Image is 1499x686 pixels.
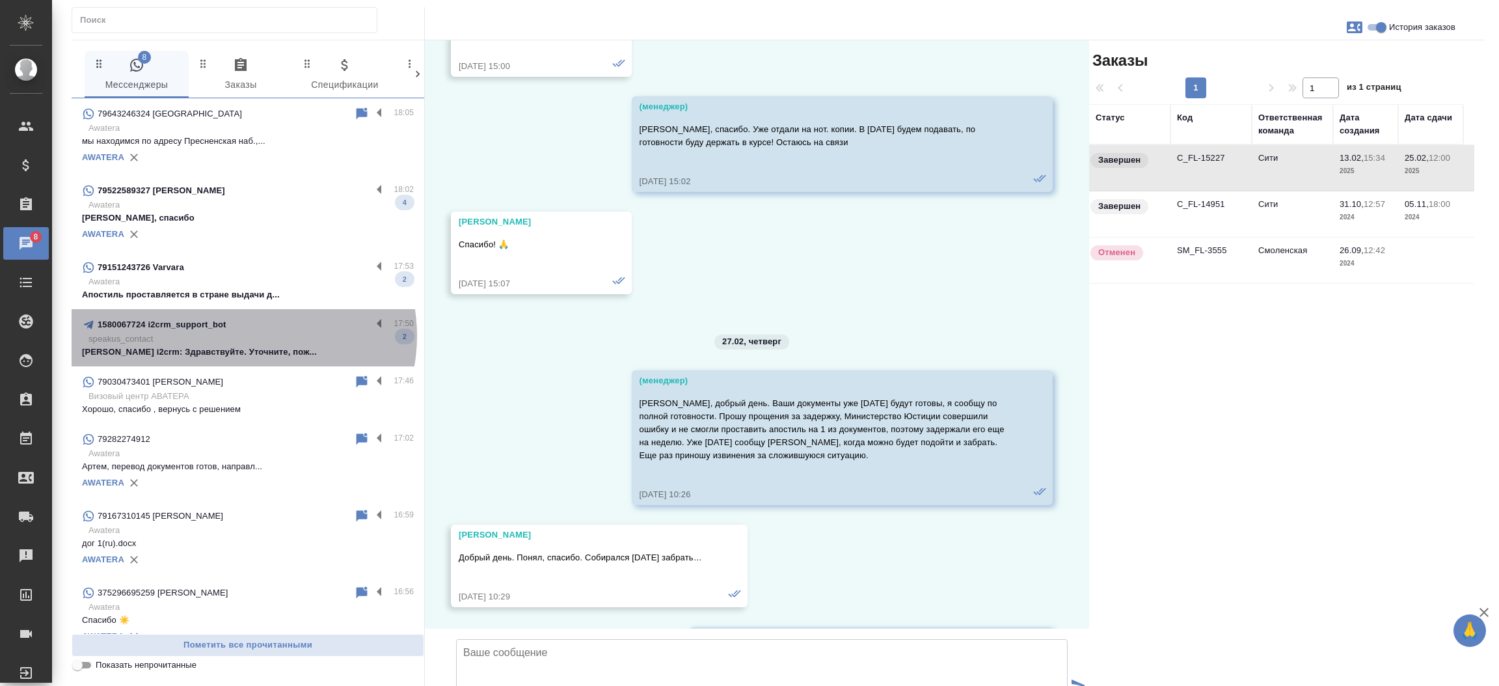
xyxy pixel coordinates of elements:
p: Хорошо, спасибо , вернусь с решением [82,403,414,416]
p: 27.02, четверг [722,335,781,348]
div: 79151243726 Varvara17:53AwateraАпостиль проставляется в стране выдачи д...2 [72,252,424,309]
span: Мессенджеры [92,57,181,93]
p: 12:57 [1364,199,1385,209]
div: 375296695259 [PERSON_NAME]16:56AwateraСпасибо ☀️AWATERA [72,577,424,654]
p: Awatera [88,199,414,212]
p: 13.02, [1340,153,1364,163]
p: 79282274912 [98,433,150,446]
p: 05.11, [1405,199,1429,209]
p: 16:56 [394,585,414,598]
div: Выставляет КМ при направлении счета или после выполнения всех работ/сдачи заказа клиенту. Окончат... [1089,198,1164,215]
p: 18:05 [394,106,414,119]
button: Удалить привязку [124,225,144,244]
p: 15:34 [1364,153,1385,163]
p: Завершен [1098,154,1141,167]
div: Ответственная команда [1258,111,1327,137]
a: 8 [3,227,49,260]
a: AWATERA [82,631,124,641]
a: AWATERA [82,555,124,564]
p: 375296695259 [PERSON_NAME] [98,586,228,599]
p: 1580067724 i2crm_support_bot [98,318,226,331]
p: Awatera [88,524,414,537]
p: 2024 [1405,211,1457,224]
p: Апостиль проставляется в стране выдачи д... [82,288,414,301]
p: [PERSON_NAME] i2crm: Здравствуйте. Уточните, пож... [82,346,414,359]
div: Пометить непрочитанным [354,106,370,122]
a: AWATERA [82,229,124,239]
div: Пометить непрочитанным [354,374,370,390]
div: 79167310145 [PERSON_NAME]16:59Awateraдог 1(ru).docxAWATERA [72,501,424,577]
div: Пометить непрочитанным [354,508,370,524]
p: Артем, перевод документов готов, направл... [82,460,414,473]
p: 2025 [1340,165,1392,178]
span: 4 [395,196,414,209]
td: Сити [1252,145,1333,191]
p: Awatera [88,122,414,135]
p: Визовый центр АВАТЕРА [88,390,414,403]
button: Удалить привязку [124,627,144,646]
p: 12:00 [1429,153,1450,163]
div: [DATE] 15:00 [459,60,586,73]
div: 1580067724 i2crm_support_bot17:50speakus_contact[PERSON_NAME] i2crm: Здравствуйте. Уточните, пож...2 [72,309,424,366]
p: 17:53 [394,260,414,273]
div: Статус [1096,111,1125,124]
p: Завершен [1098,200,1141,213]
div: Дата создания [1340,111,1392,137]
p: 79643246324 [GEOGRAPHIC_DATA] [98,107,242,120]
div: 79522589327 [PERSON_NAME]18:02Awatera[PERSON_NAME], спасибо4AWATERA [72,175,424,252]
p: 12:42 [1364,245,1385,255]
div: (менеджер) [640,100,1008,113]
div: [DATE] 15:02 [640,175,1008,188]
span: Спецификации [301,57,389,93]
span: 8 [25,230,46,243]
p: 79151243726 Varvara [98,261,184,274]
button: Удалить привязку [124,473,144,493]
p: 79167310145 [PERSON_NAME] [98,510,223,523]
p: Добрый день. Понял, спасибо. Собирался [DATE] забрать… [459,551,702,564]
div: [DATE] 15:07 [459,277,586,290]
p: 2025 [1405,165,1457,178]
div: Пометить непрочитанным [354,585,370,601]
p: Отменен [1098,246,1135,259]
div: 79643246324 [GEOGRAPHIC_DATA]18:05Awateraмы находимся по адресу Пресненская наб.,...AWATERA [72,98,424,175]
div: [DATE] 10:29 [459,590,702,603]
span: История заказов [1389,21,1455,34]
p: 17:50 [394,317,414,330]
div: Пометить непрочитанным [354,432,370,447]
a: AWATERA [82,478,124,487]
svg: Зажми и перетащи, чтобы поменять порядок вкладок [301,57,314,70]
p: 16:59 [394,508,414,521]
td: Сити [1252,191,1333,237]
p: Спасибо! 🙏 [459,238,586,251]
p: 18:02 [394,183,414,196]
div: 79030473401 [PERSON_NAME]17:46Визовый центр АВАТЕРАХорошо, спасибо , вернусь с решением [72,366,424,424]
div: Выставляет КМ после отмены со стороны клиента. Если уже после запуска – КМ пишет ПМу про отмену, ... [1089,244,1164,262]
p: [PERSON_NAME], добрый день. Ваши документы уже [DATE] будут готовы, я сообщу по полной готовности... [640,397,1008,462]
p: 79522589327 [PERSON_NAME] [98,184,225,197]
div: 7928227491217:02AwateraАртем, перевод документов готов, направл...AWATERA [72,424,424,501]
p: Awatera [88,601,414,614]
p: 17:02 [394,432,414,445]
a: AWATERA [82,152,124,162]
span: 2 [395,330,414,343]
p: Awatera [88,275,414,288]
p: Спасибо ☀️ [82,614,414,627]
span: 2 [395,273,414,286]
p: 2024 [1340,211,1392,224]
div: [PERSON_NAME] [459,215,586,228]
span: 🙏 [1459,617,1481,644]
button: 🙏 [1453,614,1486,647]
p: 79030473401 [PERSON_NAME] [98,376,223,389]
button: Удалить привязку [124,550,144,569]
div: [PERSON_NAME] [459,528,702,542]
p: 18:00 [1429,199,1450,209]
div: Код [1177,111,1193,124]
span: Заказы [1089,50,1148,71]
p: [PERSON_NAME], спасибо [82,212,414,225]
p: 31.10, [1340,199,1364,209]
p: мы находимся по адресу Пресненская наб.,... [82,135,414,148]
p: Awatera [88,447,414,460]
td: C_FL-14951 [1170,191,1252,237]
span: Клиенты [405,57,493,93]
div: [DATE] 10:26 [640,488,1008,501]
